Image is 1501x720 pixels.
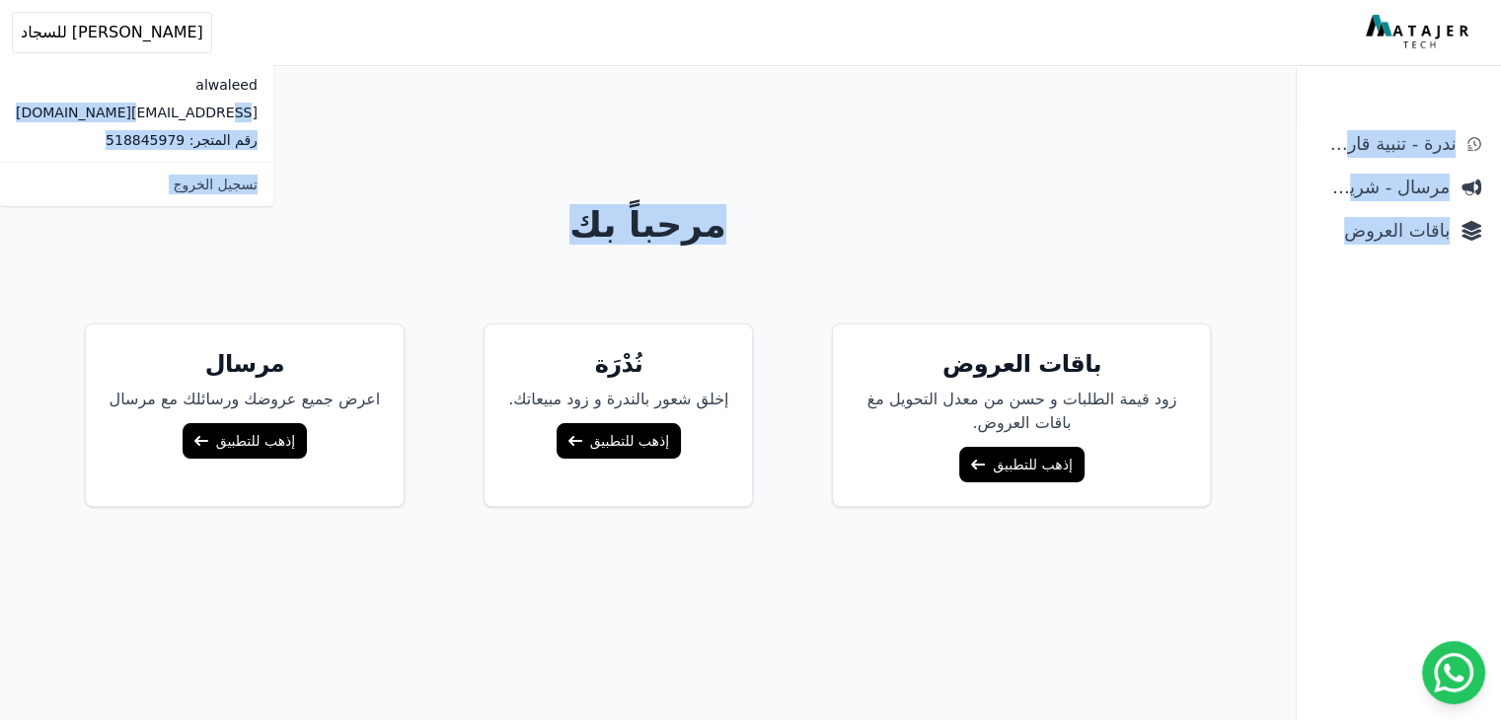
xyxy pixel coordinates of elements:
a: إذهب للتطبيق [959,447,1084,482]
h5: نُدْرَة [508,348,728,380]
h5: باقات العروض [857,348,1186,380]
img: MatajerTech Logo [1366,15,1473,50]
span: باقات العروض [1316,217,1450,245]
p: [EMAIL_ADDRESS][DOMAIN_NAME] [16,103,258,122]
span: [PERSON_NAME] للسجاد [21,21,203,44]
h1: مرحباً بك [17,205,1280,245]
span: ندرة - تنبية قارب علي النفاذ [1316,130,1456,158]
p: زود قيمة الطلبات و حسن من معدل التحويل مغ باقات العروض. [857,388,1186,435]
p: اعرض جميع عروضك ورسائلك مع مرسال [110,388,381,411]
a: إذهب للتطبيق [183,423,307,459]
p: إخلق شعور بالندرة و زود مبيعاتك. [508,388,728,411]
p: alwaleed [16,75,258,95]
a: إذهب للتطبيق [557,423,681,459]
span: مرسال - شريط دعاية [1316,174,1450,201]
h5: مرسال [110,348,381,380]
p: رقم المتجر: 518845979 [16,130,258,150]
button: [PERSON_NAME] للسجاد [12,12,212,53]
